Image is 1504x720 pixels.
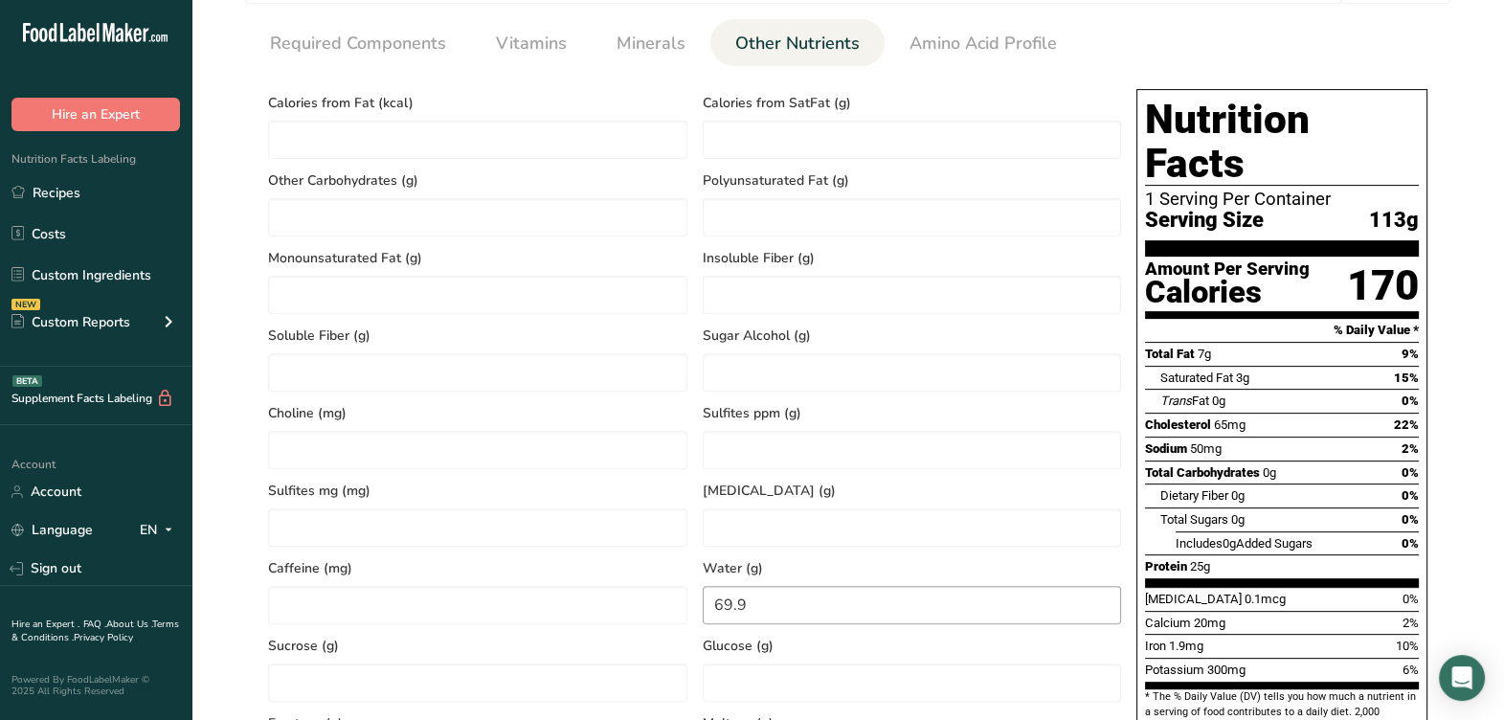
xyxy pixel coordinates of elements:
span: Caffeine (mg) [268,558,687,578]
span: Total Carbohydrates [1145,465,1260,480]
span: Monounsaturated Fat (g) [268,248,687,268]
span: 7g [1198,347,1211,361]
span: Cholesterol [1145,417,1211,432]
span: 2% [1403,616,1419,630]
div: Amount Per Serving [1145,260,1310,279]
span: 10% [1396,639,1419,653]
span: Insoluble Fiber (g) [703,248,1122,268]
span: 65mg [1214,417,1246,432]
a: Language [11,513,93,547]
span: Calories from SatFat (g) [703,93,1122,113]
span: 3g [1236,371,1249,385]
span: 0g [1263,465,1276,480]
span: [MEDICAL_DATA] [1145,592,1242,606]
div: BETA [12,375,42,387]
span: 113g [1369,209,1419,233]
span: Polyunsaturated Fat (g) [703,170,1122,191]
span: 9% [1402,347,1419,361]
span: Minerals [617,31,685,56]
span: 0g [1212,394,1225,408]
span: Includes Added Sugars [1176,536,1313,551]
span: 0.1mcg [1245,592,1286,606]
span: 0% [1402,488,1419,503]
span: Sulfites ppm (g) [703,403,1122,423]
span: Water (g) [703,558,1122,578]
span: Sodium [1145,441,1187,456]
div: EN [140,519,180,542]
span: Amino Acid Profile [909,31,1057,56]
div: NEW [11,299,40,310]
span: 0% [1403,592,1419,606]
span: Total Sugars [1160,512,1228,527]
i: Trans [1160,394,1192,408]
a: About Us . [106,618,152,631]
span: Vitamins [496,31,567,56]
span: 6% [1403,663,1419,677]
span: Protein [1145,559,1187,574]
span: Serving Size [1145,209,1264,233]
section: % Daily Value * [1145,319,1419,342]
a: Terms & Conditions . [11,618,179,644]
div: Powered By FoodLabelMaker © 2025 All Rights Reserved [11,674,180,697]
button: Hire an Expert [11,98,180,131]
a: FAQ . [83,618,106,631]
span: Calcium [1145,616,1191,630]
span: Iron [1145,639,1166,653]
div: Calories [1145,279,1310,306]
span: Sugar Alcohol (g) [703,326,1122,346]
span: 1.9mg [1169,639,1203,653]
span: 300mg [1207,663,1246,677]
span: 0% [1402,536,1419,551]
span: 2% [1402,441,1419,456]
h1: Nutrition Facts [1145,98,1419,186]
span: 20mg [1194,616,1225,630]
span: Calories from Fat (kcal) [268,93,687,113]
span: Dietary Fiber [1160,488,1228,503]
span: 0g [1231,512,1245,527]
span: 0g [1223,536,1236,551]
span: 0% [1402,394,1419,408]
span: Required Components [270,31,446,56]
span: Other Nutrients [735,31,860,56]
div: Custom Reports [11,312,130,332]
span: Total Fat [1145,347,1195,361]
div: 1 Serving Per Container [1145,190,1419,209]
a: Privacy Policy [74,631,133,644]
span: Fat [1160,394,1209,408]
span: 0% [1402,465,1419,480]
div: 170 [1347,260,1419,311]
span: Glucose (g) [703,636,1122,656]
span: 0g [1231,488,1245,503]
span: 22% [1394,417,1419,432]
span: Sulfites mg (mg) [268,481,687,501]
span: Potassium [1145,663,1204,677]
span: Soluble Fiber (g) [268,326,687,346]
span: Choline (mg) [268,403,687,423]
a: Hire an Expert . [11,618,79,631]
span: Sucrose (g) [268,636,687,656]
div: Open Intercom Messenger [1439,655,1485,701]
span: Other Carbohydrates (g) [268,170,687,191]
span: 50mg [1190,441,1222,456]
span: Saturated Fat [1160,371,1233,385]
span: 15% [1394,371,1419,385]
span: [MEDICAL_DATA] (g) [703,481,1122,501]
span: 0% [1402,512,1419,527]
span: 25g [1190,559,1210,574]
